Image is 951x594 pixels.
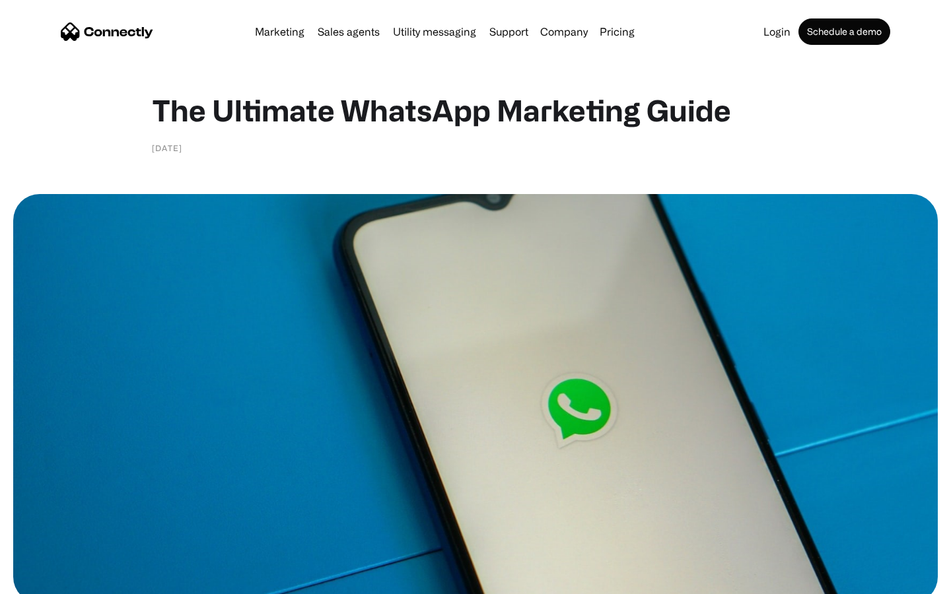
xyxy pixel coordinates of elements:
[536,22,592,41] div: Company
[594,26,640,37] a: Pricing
[250,26,310,37] a: Marketing
[152,92,799,128] h1: The Ultimate WhatsApp Marketing Guide
[61,22,153,42] a: home
[484,26,534,37] a: Support
[152,141,182,154] div: [DATE]
[388,26,481,37] a: Utility messaging
[798,18,890,45] a: Schedule a demo
[26,571,79,589] ul: Language list
[13,571,79,589] aside: Language selected: English
[312,26,385,37] a: Sales agents
[758,26,796,37] a: Login
[540,22,588,41] div: Company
